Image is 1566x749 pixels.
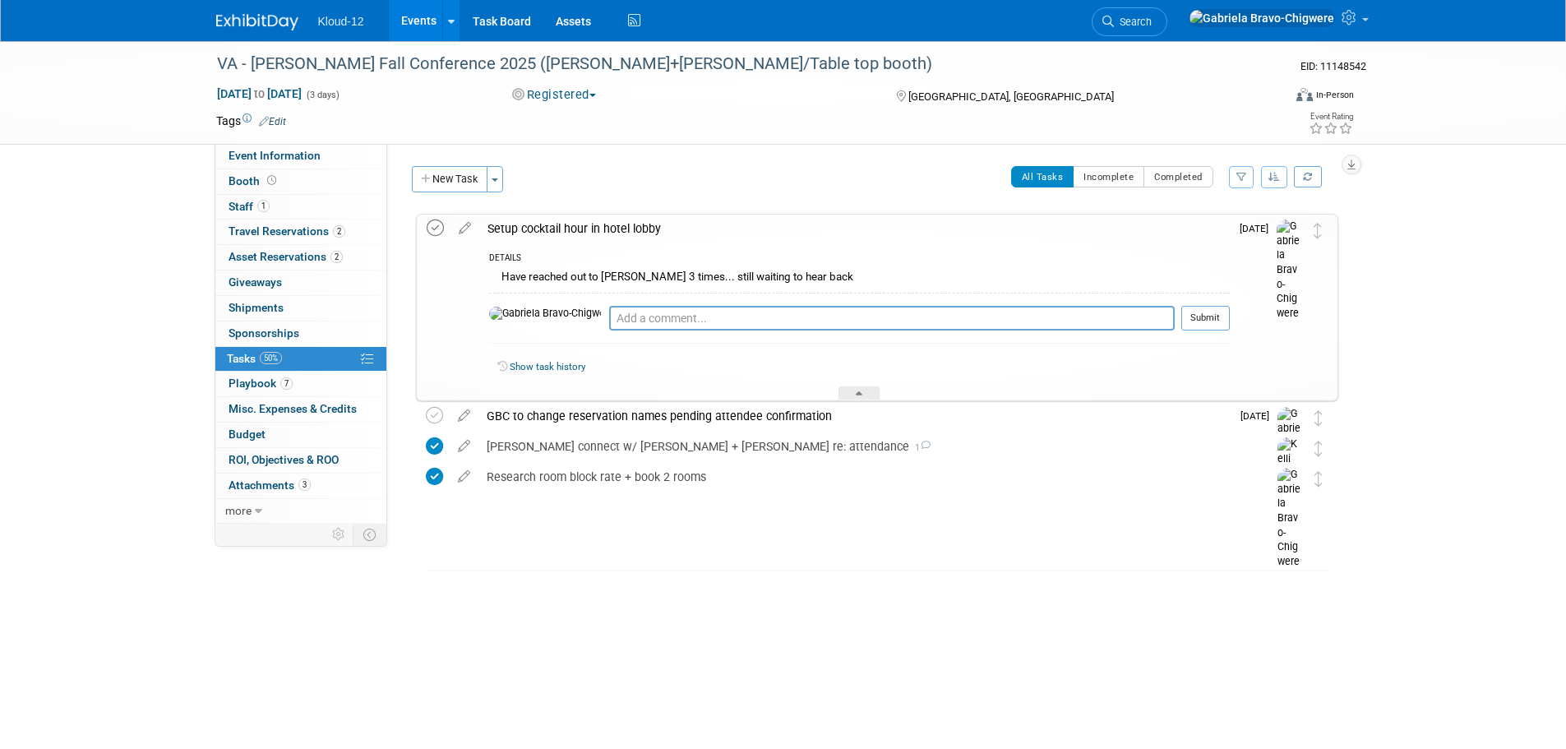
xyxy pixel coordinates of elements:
[1294,166,1322,187] a: Refresh
[1314,441,1323,456] i: Move task
[252,87,267,100] span: to
[264,174,279,187] span: Booth not reserved yet
[1240,223,1277,234] span: [DATE]
[298,479,311,491] span: 3
[1073,166,1144,187] button: Incomplete
[1315,89,1354,101] div: In-Person
[229,224,345,238] span: Travel Reservations
[1181,306,1230,331] button: Submit
[229,275,282,289] span: Giveaways
[909,442,931,453] span: 1
[325,524,353,545] td: Personalize Event Tab Strip
[229,200,270,213] span: Staff
[478,463,1245,491] div: Research room block rate + book 2 rooms
[280,377,293,390] span: 7
[478,432,1245,460] div: [PERSON_NAME] connect w/ [PERSON_NAME] + [PERSON_NAME] re: attendance
[229,377,293,390] span: Playbook
[229,326,299,340] span: Sponsorships
[450,439,478,454] a: edit
[216,14,298,30] img: ExhibitDay
[215,270,386,295] a: Giveaways
[1011,166,1074,187] button: All Tasks
[908,90,1114,103] span: [GEOGRAPHIC_DATA], [GEOGRAPHIC_DATA]
[1189,9,1335,27] img: Gabriela Bravo-Chigwere
[450,409,478,423] a: edit
[229,402,357,415] span: Misc. Expenses & Credits
[412,166,487,192] button: New Task
[1296,88,1313,101] img: Format-Inperson.png
[215,423,386,447] a: Budget
[215,397,386,422] a: Misc. Expenses & Credits
[478,402,1231,430] div: GBC to change reservation names pending attendee confirmation
[353,524,386,545] td: Toggle Event Tabs
[211,49,1258,79] div: VA - [PERSON_NAME] Fall Conference 2025 ([PERSON_NAME]+[PERSON_NAME]/Table top booth)
[215,169,386,194] a: Booth
[215,195,386,220] a: Staff1
[229,301,284,314] span: Shipments
[225,504,252,517] span: more
[510,361,585,372] a: Show task history
[450,221,479,236] a: edit
[215,220,386,244] a: Travel Reservations2
[1092,7,1167,36] a: Search
[227,352,282,365] span: Tasks
[215,499,386,524] a: more
[1185,86,1355,110] div: Event Format
[257,200,270,212] span: 1
[489,266,1230,292] div: Have reached out to [PERSON_NAME] 3 times... still waiting to hear back
[215,474,386,498] a: Attachments3
[260,352,282,364] span: 50%
[489,307,601,321] img: Gabriela Bravo-Chigwere
[215,448,386,473] a: ROI, Objectives & ROO
[506,86,603,104] button: Registered
[215,144,386,169] a: Event Information
[1314,471,1323,487] i: Move task
[215,245,386,270] a: Asset Reservations2
[1300,60,1366,72] span: Event ID: 11148542
[215,347,386,372] a: Tasks50%
[229,174,279,187] span: Booth
[1143,166,1213,187] button: Completed
[229,453,339,466] span: ROI, Objectives & ROO
[1309,113,1353,121] div: Event Rating
[229,149,321,162] span: Event Information
[450,469,478,484] a: edit
[229,250,343,263] span: Asset Reservations
[330,251,343,263] span: 2
[259,116,286,127] a: Edit
[229,428,266,441] span: Budget
[333,225,345,238] span: 2
[1240,410,1277,422] span: [DATE]
[489,252,1230,266] div: DETAILS
[216,86,303,101] span: [DATE] [DATE]
[1314,223,1322,238] i: Move task
[1277,437,1302,496] img: Kelli Martines
[215,296,386,321] a: Shipments
[215,372,386,396] a: Playbook7
[1277,407,1302,509] img: Gabriela Bravo-Chigwere
[479,215,1230,243] div: Setup cocktail hour in hotel lobby
[1277,220,1301,321] img: Gabriela Bravo-Chigwere
[1277,468,1302,570] img: Gabriela Bravo-Chigwere
[1314,410,1323,426] i: Move task
[216,113,286,129] td: Tags
[305,90,340,100] span: (3 days)
[1114,16,1152,28] span: Search
[229,479,311,492] span: Attachments
[215,321,386,346] a: Sponsorships
[318,15,364,28] span: Kloud-12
